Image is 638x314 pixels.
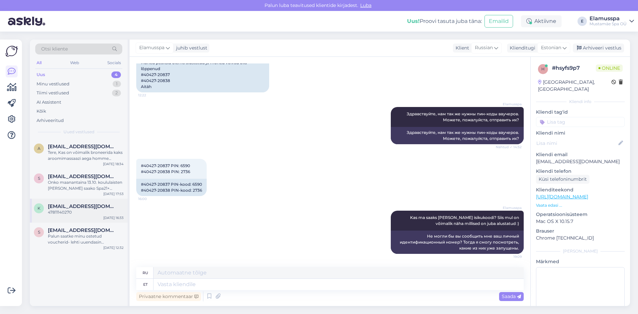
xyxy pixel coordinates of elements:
[48,150,124,161] div: Tere, Kas on võimalik broneerida kaks aroomimassaazi aega homme ([DATE]) [PERSON_NAME] inimesele?...
[48,233,124,245] div: Palun saatke minu ostetud voucherid- lehti uuendasin [PERSON_NAME], vouchereid laadimist ei ole T...
[407,17,482,25] div: Proovi tasuta juba täna:
[103,191,124,196] div: [DATE] 17:53
[103,245,124,250] div: [DATE] 12:32
[48,209,124,215] div: 47811140270
[106,58,122,67] div: Socials
[407,111,520,122] span: Здравствуйте, нам так же нужны пин-коды ваучеров. Можете, пожалуйста, отправить их?
[136,292,201,301] div: Privaatne kommentaar
[5,45,18,57] img: Askly Logo
[138,196,163,201] span: 16:00
[536,109,625,116] p: Kliendi tag'id
[453,45,469,52] div: Klient
[496,145,522,150] span: Nähtud ✓ 14:52
[48,179,124,191] div: Onko maanantaina 13.10. koululaisten [PERSON_NAME] saako Spa21+ [PERSON_NAME] maanantain hinnalla?
[103,161,124,166] div: [DATE] 18:34
[37,90,69,96] div: Tiimi vestlused
[541,44,561,52] span: Estonian
[589,21,627,27] div: Mustamäe Spa OÜ
[536,168,625,175] p: Kliendi telefon
[497,254,522,259] span: 19:09
[173,45,207,52] div: juhib vestlust
[35,58,43,67] div: All
[113,81,121,87] div: 1
[111,71,121,78] div: 4
[536,175,589,184] div: Küsi telefoninumbrit
[502,293,521,299] span: Saada
[138,93,163,98] span: 12:22
[538,79,611,93] div: [GEOGRAPHIC_DATA], [GEOGRAPHIC_DATA]
[536,99,625,105] div: Kliendi info
[48,227,117,233] span: shoptory@gmail.com
[103,215,124,220] div: [DATE] 16:33
[541,66,545,71] span: h
[38,176,40,181] span: s
[48,144,117,150] span: asi.triin@gmail.com
[484,15,513,28] button: Emailid
[112,90,121,96] div: 2
[37,99,61,106] div: AI Assistent
[37,81,69,87] div: Minu vestlused
[143,279,148,290] div: et
[38,230,40,235] span: s
[391,127,524,144] div: Здравствуйте, нам так же нужны пин-коды ваучеров. Можете, пожалуйста, отправить их?
[38,146,41,151] span: a
[37,108,46,115] div: Kõik
[536,248,625,254] div: [PERSON_NAME]
[536,258,625,265] p: Märkmed
[143,267,148,278] div: ru
[407,18,420,24] b: Uus!
[552,64,596,72] div: # hsyfs9p7
[38,206,41,211] span: k
[136,45,269,92] div: Tere Palun kontrollige minu 10 ühekordse Chilli vautšeri olekut. Mõned peaksid olema alustatud ja...
[37,117,64,124] div: Arhiveeritud
[410,215,520,226] span: Kas ma saaks [PERSON_NAME] isikukoodi? Siis mul on võimalik näha millised on juba alustatud :)
[497,205,522,210] span: Elamusspa
[536,194,588,200] a: [URL][DOMAIN_NAME]
[589,16,634,27] a: ElamusspaMustamäe Spa OÜ
[48,173,117,179] span: sannapupu@gmail.com
[521,15,562,27] div: Aktiivne
[475,44,493,52] span: Russian
[37,71,45,78] div: Uus
[578,17,587,26] div: E
[536,151,625,158] p: Kliendi email
[63,129,94,135] span: Uued vestlused
[48,203,117,209] span: krista24@list.ru
[536,228,625,235] p: Brauser
[536,158,625,165] p: [EMAIL_ADDRESS][DOMAIN_NAME]
[536,211,625,218] p: Operatsioonisüsteem
[536,117,625,127] input: Lisa tag
[497,102,522,107] span: Elamusspa
[136,179,207,196] div: #40427-20837 PIN-kood: 6590 #40427-20838 PIN-kood: 2736
[536,218,625,225] p: Mac OS X 10.15.7
[536,186,625,193] p: Klienditeekond
[536,130,625,137] p: Kliendi nimi
[536,140,617,147] input: Lisa nimi
[536,202,625,208] p: Vaata edasi ...
[536,235,625,242] p: Chrome [TECHNICAL_ID]
[41,46,68,52] span: Otsi kliente
[69,58,80,67] div: Web
[507,45,535,52] div: Klienditugi
[139,44,164,52] span: Elamusspa
[573,44,624,52] div: Arhiveeri vestlus
[141,163,190,174] span: #40427-20837 PIN: 6590 #40427-20838 PIN: 2736
[596,64,623,72] span: Online
[358,2,373,8] span: Luba
[391,231,524,254] div: Не могли бы вы сообщить мне ваш личный идентификационный номер? Тогда я смогу посмотреть, какие и...
[589,16,627,21] div: Elamusspa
